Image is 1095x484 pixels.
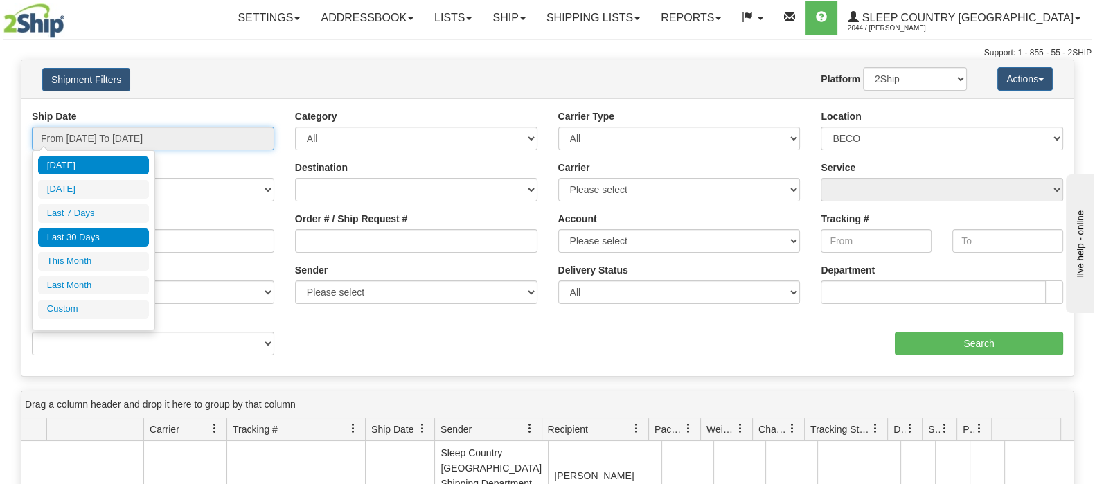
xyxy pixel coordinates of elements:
button: Actions [997,67,1053,91]
a: Recipient filter column settings [625,417,648,440]
span: Sleep Country [GEOGRAPHIC_DATA] [859,12,1074,24]
span: 2044 / [PERSON_NAME] [848,21,952,35]
div: grid grouping header [21,391,1074,418]
label: Category [295,109,337,123]
button: Shipment Filters [42,68,130,91]
label: Destination [295,161,348,174]
input: From [821,229,932,253]
a: Packages filter column settings [677,417,700,440]
span: Packages [655,422,684,436]
a: Reports [650,1,731,35]
li: Last 7 Days [38,204,149,223]
label: Order # / Ship Request # [295,212,408,226]
span: Sender [440,422,472,436]
span: Tracking # [233,422,278,436]
li: This Month [38,252,149,271]
label: Location [821,109,861,123]
a: Sleep Country [GEOGRAPHIC_DATA] 2044 / [PERSON_NAME] [837,1,1091,35]
a: Pickup Status filter column settings [968,417,991,440]
label: Account [558,212,597,226]
a: Delivery Status filter column settings [898,417,922,440]
iframe: chat widget [1063,171,1094,312]
li: Last 30 Days [38,228,149,247]
label: Sender [295,263,328,277]
li: Last Month [38,276,149,295]
a: Lists [424,1,482,35]
span: Ship Date [371,422,413,436]
span: Recipient [548,422,588,436]
li: Custom [38,300,149,319]
img: logo2044.jpg [3,3,64,38]
span: Pickup Status [963,422,974,436]
a: Charge filter column settings [781,417,804,440]
label: Delivery Status [558,263,628,277]
a: Settings [227,1,310,35]
div: live help - online [10,12,128,22]
a: Ship Date filter column settings [411,417,434,440]
label: Ship Date [32,109,77,123]
a: Shipment Issues filter column settings [933,417,956,440]
a: Carrier filter column settings [203,417,226,440]
label: Carrier [558,161,590,174]
input: To [952,229,1063,253]
div: Support: 1 - 855 - 55 - 2SHIP [3,47,1092,59]
a: Tracking Status filter column settings [864,417,887,440]
span: Weight [706,422,736,436]
a: Sender filter column settings [518,417,542,440]
span: Carrier [150,422,179,436]
span: Delivery Status [893,422,905,436]
span: Charge [758,422,787,436]
a: Weight filter column settings [729,417,752,440]
a: Shipping lists [536,1,650,35]
span: Shipment Issues [928,422,940,436]
label: Carrier Type [558,109,614,123]
li: [DATE] [38,180,149,199]
li: [DATE] [38,156,149,175]
span: Tracking Status [810,422,871,436]
a: Ship [482,1,535,35]
a: Addressbook [310,1,424,35]
input: Search [895,332,1063,355]
label: Platform [821,72,860,86]
a: Tracking # filter column settings [341,417,365,440]
label: Service [821,161,855,174]
label: Tracking # [821,212,869,226]
label: Department [821,263,875,277]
